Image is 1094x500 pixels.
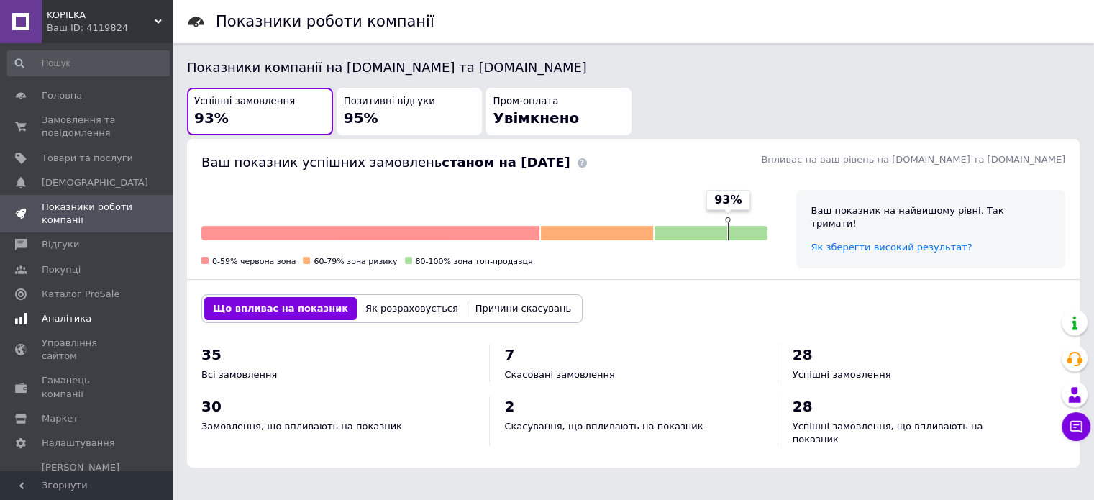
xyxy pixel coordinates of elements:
[216,13,434,30] h1: Показники роботи компанії
[811,204,1051,230] div: Ваш показник на найвищому рівні. Так тримати!
[811,242,972,253] a: Як зберегти високий результат?
[761,154,1065,165] span: Впливає на ваш рівень на [DOMAIN_NAME] та [DOMAIN_NAME]
[42,312,91,325] span: Аналітика
[212,257,296,266] span: 0-59% червона зона
[187,60,587,75] span: Показники компанії на [DOMAIN_NAME] та [DOMAIN_NAME]
[504,346,514,363] span: 7
[793,398,813,415] span: 28
[337,88,483,136] button: Позитивні відгуки95%
[793,346,813,363] span: 28
[201,346,222,363] span: 35
[194,95,295,109] span: Успішні замовлення
[42,201,133,227] span: Показники роботи компанії
[486,88,632,136] button: Пром-оплатаУвімкнено
[187,88,333,136] button: Успішні замовлення93%
[47,22,173,35] div: Ваш ID: 4119824
[42,176,148,189] span: [DEMOGRAPHIC_DATA]
[467,297,580,320] button: Причини скасувань
[1062,412,1090,441] button: Чат з покупцем
[42,337,133,363] span: Управління сайтом
[42,152,133,165] span: Товари та послуги
[314,257,397,266] span: 60-79% зона ризику
[344,95,435,109] span: Позитивні відгуки
[201,369,277,380] span: Всі замовлення
[42,288,119,301] span: Каталог ProSale
[42,263,81,276] span: Покупці
[194,109,229,127] span: 93%
[416,257,533,266] span: 80-100% зона топ-продавця
[714,192,742,208] span: 93%
[201,398,222,415] span: 30
[504,398,514,415] span: 2
[42,374,133,400] span: Гаманець компанії
[42,412,78,425] span: Маркет
[793,421,983,445] span: Успішні замовлення, що впливають на показник
[7,50,170,76] input: Пошук
[344,109,378,127] span: 95%
[793,369,891,380] span: Успішні замовлення
[442,155,570,170] b: станом на [DATE]
[493,95,558,109] span: Пром-оплата
[504,421,703,432] span: Скасування, що впливають на показник
[493,109,579,127] span: Увімкнено
[42,238,79,251] span: Відгуки
[42,437,115,450] span: Налаштування
[204,297,357,320] button: Що впливає на показник
[357,297,467,320] button: Як розраховується
[42,89,82,102] span: Головна
[201,155,570,170] span: Ваш показник успішних замовлень
[47,9,155,22] span: KOPILKA
[42,114,133,140] span: Замовлення та повідомлення
[201,421,402,432] span: Замовлення, що впливають на показник
[504,369,614,380] span: Скасовані замовлення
